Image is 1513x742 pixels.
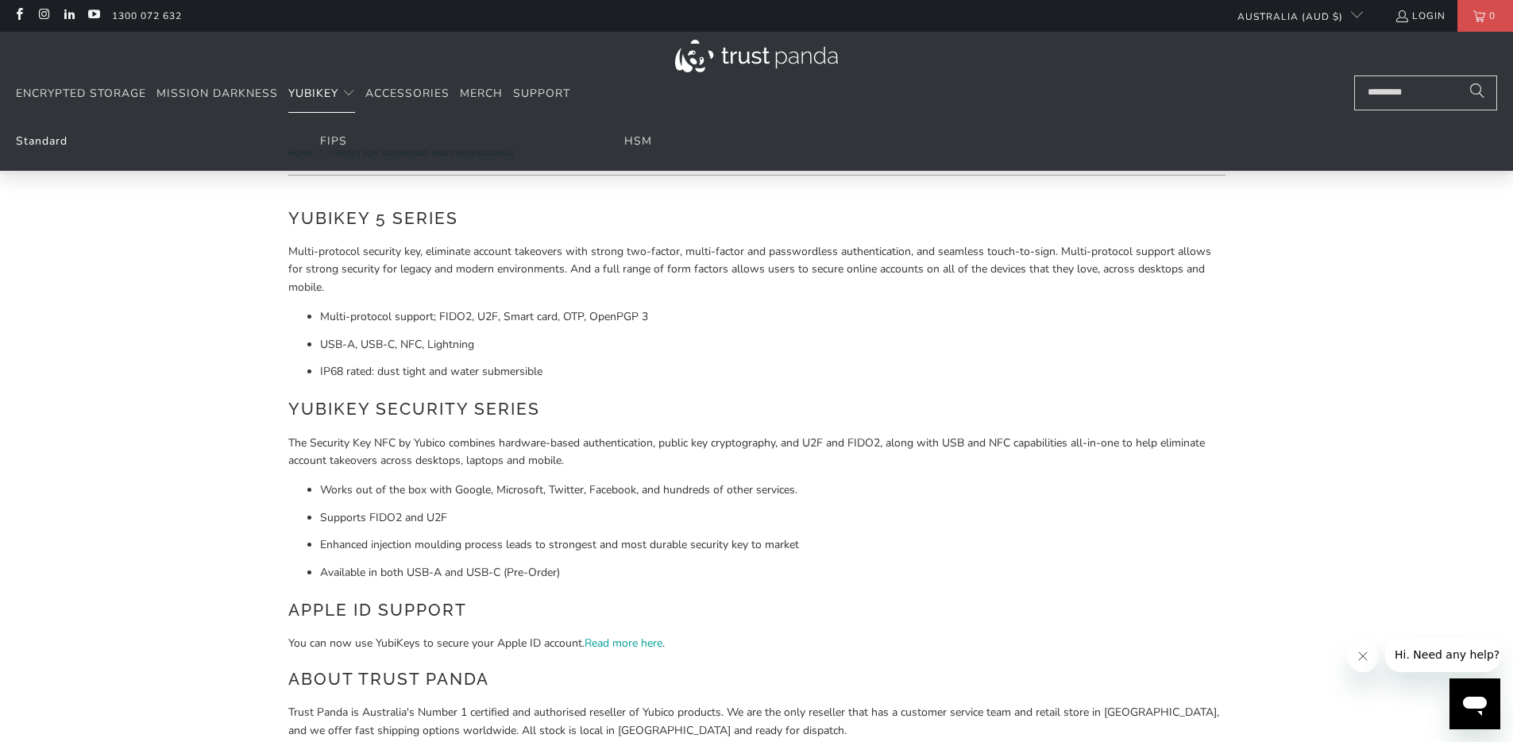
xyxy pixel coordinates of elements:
a: Trust Panda Australia on Instagram [37,10,50,22]
span: YubiKey [288,86,338,101]
summary: YubiKey [288,75,355,113]
h2: About Trust Panda [288,667,1225,692]
p: The Security Key NFC by Yubico combines hardware-based authentication, public key cryptography, a... [288,435,1225,470]
a: Login [1395,7,1445,25]
a: Accessories [365,75,450,113]
p: Multi-protocol security key, eliminate account takeovers with strong two-factor, multi-factor and... [288,243,1225,296]
a: FIPS [320,133,347,149]
h2: Apple ID Support [288,597,1225,623]
span: Accessories [365,86,450,101]
li: USB-A, USB-C, NFC, Lightning [320,336,1225,354]
h2: YubiKey Security Series [288,396,1225,422]
span: Encrypted Storage [16,86,146,101]
li: Enhanced injection moulding process leads to strongest and most durable security key to market [320,536,1225,554]
a: Read more here [585,636,662,651]
a: 1300 072 632 [112,7,182,25]
li: Supports FIDO2 and U2F [320,509,1225,527]
a: Trust Panda Australia on LinkedIn [62,10,75,22]
img: Trust Panda Australia [675,40,838,72]
span: Mission Darkness [156,86,278,101]
a: Support [513,75,570,113]
p: You can now use YubiKeys to secure your Apple ID account. . [288,635,1225,652]
a: Encrypted Storage [16,75,146,113]
a: Trust Panda Australia on Facebook [12,10,25,22]
li: IP68 rated: dust tight and water submersible [320,363,1225,381]
p: Trust Panda is Australia's Number 1 certified and authorised reseller of Yubico products. We are ... [288,704,1225,740]
nav: Translation missing: en.navigation.header.main_nav [16,75,570,113]
a: HSM [624,133,652,149]
button: Search [1457,75,1497,110]
iframe: Message from company [1385,637,1500,672]
iframe: Button to launch messaging window [1449,678,1500,729]
a: Merch [460,75,503,113]
h2: YubiKey 5 Series [288,206,1225,231]
span: Support [513,86,570,101]
iframe: Close message [1347,640,1379,672]
li: Works out of the box with Google, Microsoft, Twitter, Facebook, and hundreds of other services. [320,481,1225,499]
li: Available in both USB-A and USB-C (Pre-Order) [320,564,1225,582]
a: Standard [16,133,68,149]
a: Trust Panda Australia on YouTube [87,10,100,22]
a: Mission Darkness [156,75,278,113]
input: Search... [1354,75,1497,110]
span: Merch [460,86,503,101]
li: Multi-protocol support; FIDO2, U2F, Smart card, OTP, OpenPGP 3 [320,308,1225,326]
